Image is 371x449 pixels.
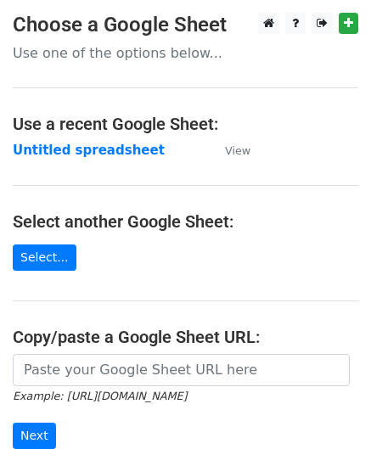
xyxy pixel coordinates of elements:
a: View [208,143,250,158]
input: Next [13,423,56,449]
p: Use one of the options below... [13,44,358,62]
a: Untitled spreadsheet [13,143,165,158]
a: Select... [13,244,76,271]
small: Example: [URL][DOMAIN_NAME] [13,390,187,402]
h4: Use a recent Google Sheet: [13,114,358,134]
small: View [225,144,250,157]
h4: Select another Google Sheet: [13,211,358,232]
h3: Choose a Google Sheet [13,13,358,37]
h4: Copy/paste a Google Sheet URL: [13,327,358,347]
input: Paste your Google Sheet URL here [13,354,350,386]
